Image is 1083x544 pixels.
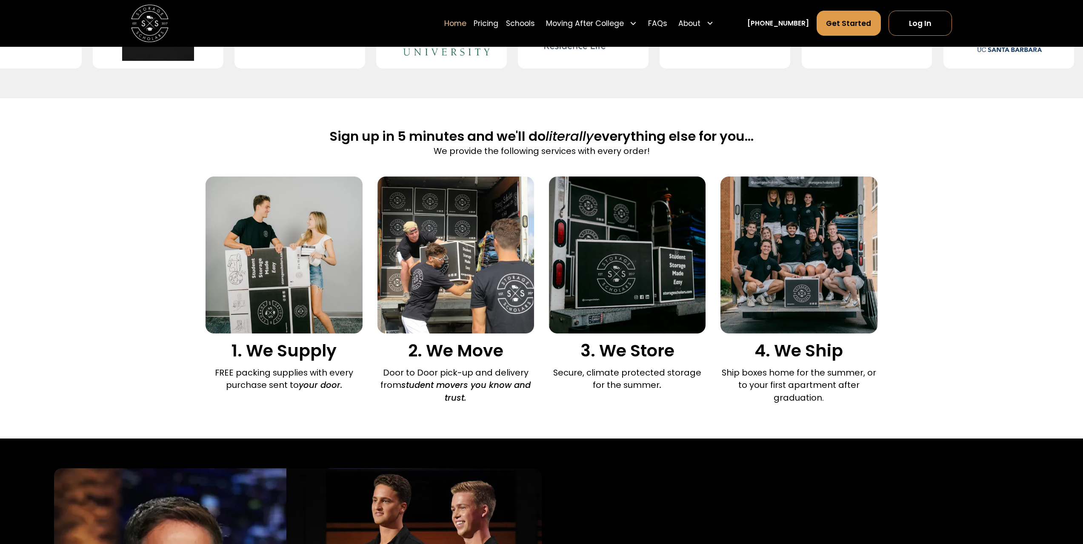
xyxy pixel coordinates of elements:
[720,341,877,361] h3: 4. We Ship
[474,10,498,36] a: Pricing
[206,177,362,333] img: We supply packing materials.
[549,177,706,333] img: We store your boxes.
[720,367,877,404] p: Ship boxes home for the summer, or to your first apartment after graduation.
[131,5,169,42] a: home
[401,379,531,404] em: student movers you know and trust.
[747,18,809,28] a: [PHONE_NUMBER]
[660,379,662,391] em: .
[377,177,534,333] img: Door to door pick and delivery.
[889,11,952,36] a: Log In
[329,145,754,158] p: We provide the following services with every order!
[678,18,700,29] div: About
[299,379,343,391] em: your door.
[542,10,640,36] div: Moving After College
[506,10,535,36] a: Schools
[648,10,667,36] a: FAQs
[206,367,362,392] p: FREE packing supplies with every purchase sent to
[720,177,877,333] img: We ship your belongings.
[377,367,534,404] p: Door to Door pick-up and delivery from
[329,128,754,145] h2: Sign up in 5 minutes and we'll do everything else for you...
[549,341,706,361] h3: 3. We Store
[444,10,466,36] a: Home
[131,5,169,42] img: Storage Scholars main logo
[549,367,706,392] p: Secure, climate protected storage for the summer
[817,11,881,36] a: Get Started
[675,10,717,36] div: About
[546,18,624,29] div: Moving After College
[206,341,362,361] h3: 1. We Supply
[546,127,594,145] span: literally
[377,341,534,361] h3: 2. We Move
